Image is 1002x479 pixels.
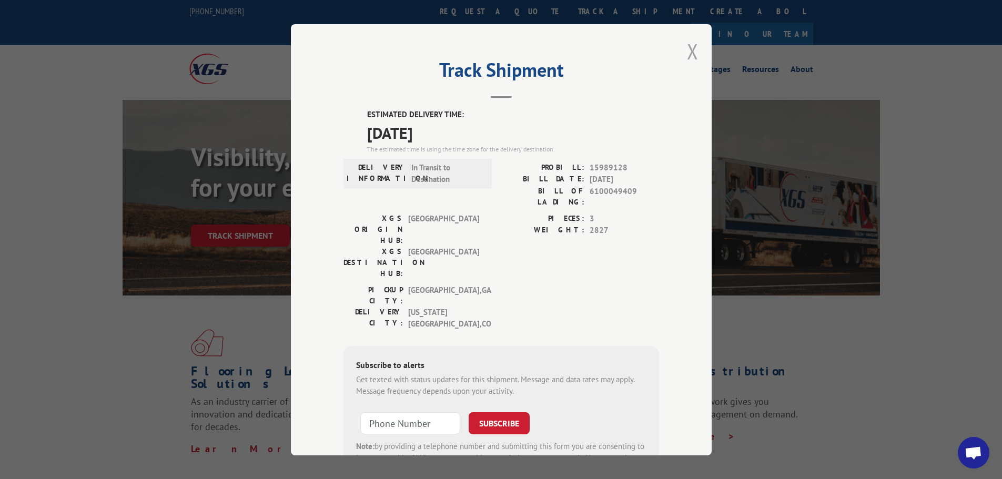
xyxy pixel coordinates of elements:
label: XGS ORIGIN HUB: [343,212,403,246]
label: WEIGHT: [501,225,584,237]
label: XGS DESTINATION HUB: [343,246,403,279]
div: The estimated time is using the time zone for the delivery destination. [367,144,659,154]
span: [DATE] [367,120,659,144]
strong: Note: [356,441,375,451]
span: In Transit to Destination [411,161,482,185]
button: Close modal [687,37,699,65]
span: 3 [590,212,659,225]
span: [GEOGRAPHIC_DATA] , GA [408,284,479,306]
span: [GEOGRAPHIC_DATA] [408,246,479,279]
label: BILL OF LADING: [501,185,584,207]
div: Subscribe to alerts [356,358,646,373]
label: PIECES: [501,212,584,225]
h2: Track Shipment [343,63,659,83]
label: PROBILL: [501,161,584,174]
label: DELIVERY INFORMATION: [347,161,406,185]
label: BILL DATE: [501,174,584,186]
input: Phone Number [360,412,460,434]
button: SUBSCRIBE [469,412,530,434]
div: by providing a telephone number and submitting this form you are consenting to be contacted by SM... [356,440,646,476]
label: ESTIMATED DELIVERY TIME: [367,109,659,121]
span: [GEOGRAPHIC_DATA] [408,212,479,246]
div: Open chat [958,437,989,468]
span: 6100049409 [590,185,659,207]
span: [US_STATE][GEOGRAPHIC_DATA] , CO [408,306,479,330]
div: Get texted with status updates for this shipment. Message and data rates may apply. Message frequ... [356,373,646,397]
label: DELIVERY CITY: [343,306,403,330]
span: 15989128 [590,161,659,174]
span: [DATE] [590,174,659,186]
label: PICKUP CITY: [343,284,403,306]
span: 2827 [590,225,659,237]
